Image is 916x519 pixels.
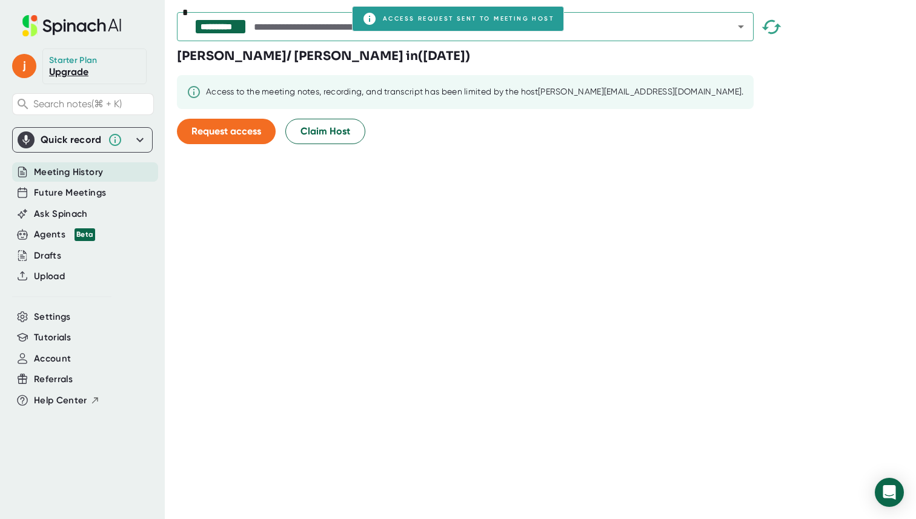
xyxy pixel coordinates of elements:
[177,47,470,65] h3: [PERSON_NAME]/ [PERSON_NAME] in ( [DATE] )
[49,66,88,78] a: Upgrade
[34,372,73,386] button: Referrals
[34,352,71,366] button: Account
[177,119,276,144] button: Request access
[18,128,147,152] div: Quick record
[34,228,95,242] button: Agents Beta
[285,119,365,144] button: Claim Host
[875,478,904,507] div: Open Intercom Messenger
[191,125,261,137] span: Request access
[34,228,95,242] div: Agents
[732,18,749,35] button: Open
[34,331,71,345] button: Tutorials
[34,394,87,408] span: Help Center
[300,124,350,139] span: Claim Host
[34,394,100,408] button: Help Center
[12,54,36,78] span: j
[34,165,103,179] button: Meeting History
[34,269,65,283] button: Upload
[75,228,95,241] div: Beta
[41,134,102,146] div: Quick record
[34,249,61,263] button: Drafts
[49,55,98,66] div: Starter Plan
[206,87,744,98] div: Access to the meeting notes, recording, and transcript has been limited by the host [PERSON_NAME]...
[34,207,88,221] button: Ask Spinach
[34,310,71,324] button: Settings
[33,98,122,110] span: Search notes (⌘ + K)
[34,186,106,200] button: Future Meetings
